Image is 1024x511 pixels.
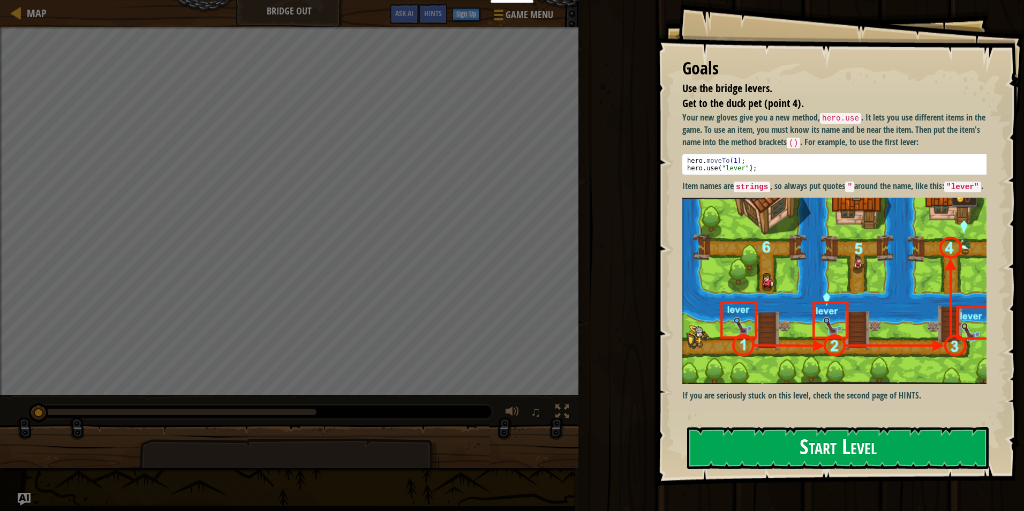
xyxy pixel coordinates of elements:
button: Game Menu [485,4,560,29]
strong: Item names are , so always put quotes around the name, like this: . [682,180,983,192]
p: Your new gloves give you a new method, . It lets you use different items in the game. To use an i... [682,111,995,149]
a: Map [21,6,47,20]
code: () [787,138,800,148]
span: Hints [424,8,442,18]
button: Adjust volume [502,402,523,424]
code: " [845,182,854,192]
button: Ask AI [18,493,31,506]
p: If you are seriously stuck on this level, check the second page of HINTS. [682,389,995,402]
span: Map [27,6,47,20]
button: Toggle fullscreen [552,402,573,424]
li: Get to the duck pet (point 4). [669,96,984,111]
button: Sign Up [453,8,480,21]
span: ♫ [531,404,541,420]
code: strings [734,182,770,192]
li: Use the bridge levers. [669,81,984,96]
span: Get to the duck pet (point 4). [682,96,804,110]
span: Game Menu [506,8,553,22]
button: Ask AI [390,4,419,24]
button: ♫ [529,402,547,424]
img: Screenshot 2022 10 06 at 14 [682,198,995,384]
span: Use the bridge levers. [682,81,772,95]
span: Ask AI [395,8,413,18]
div: Goals [682,56,987,81]
button: Start Level [687,427,989,469]
code: "lever" [944,182,981,192]
code: hero.use [820,113,861,124]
